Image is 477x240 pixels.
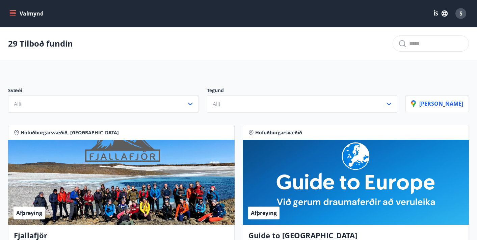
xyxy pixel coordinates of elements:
[8,38,73,49] p: 29 Tilboð fundin
[430,7,451,20] button: ÍS
[255,129,302,136] span: Höfuðborgarsvæðið
[14,100,22,108] span: Allt
[411,100,463,107] p: [PERSON_NAME]
[207,95,398,113] button: Allt
[405,95,469,112] button: [PERSON_NAME]
[251,209,277,217] span: Afþreying
[21,129,119,136] span: Höfuðborgarsvæðið, [GEOGRAPHIC_DATA]
[8,95,199,113] button: Allt
[459,10,462,17] span: S
[207,87,398,95] p: Tegund
[8,87,199,95] p: Svæði
[213,100,221,108] span: Allt
[453,5,469,22] button: S
[8,7,46,20] button: menu
[16,209,42,217] span: Afþreying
